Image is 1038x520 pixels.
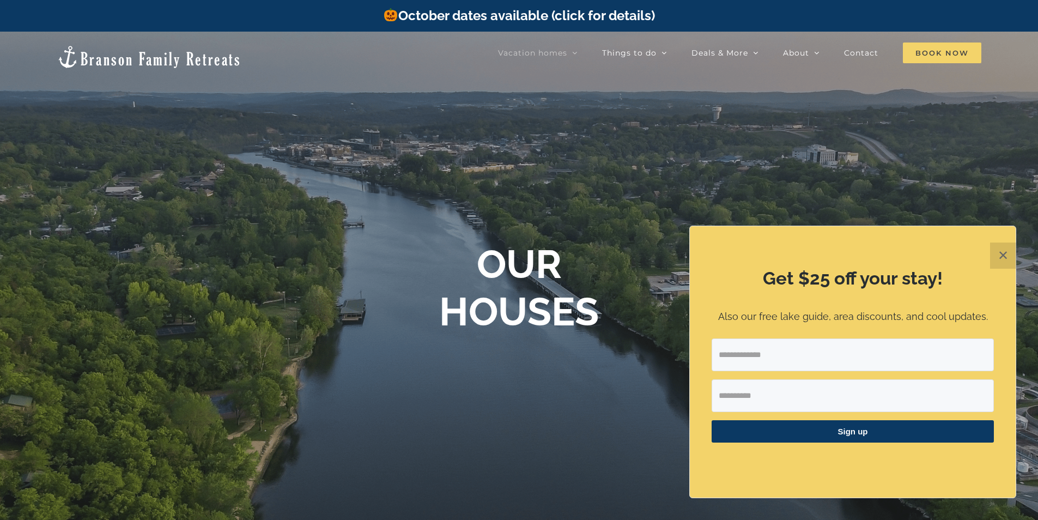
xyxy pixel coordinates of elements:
a: Things to do [602,42,667,64]
a: About [783,42,820,64]
input: First Name [712,379,994,412]
span: Contact [844,49,878,57]
a: Contact [844,42,878,64]
span: About [783,49,809,57]
img: 🎃 [384,8,397,21]
span: Vacation homes [498,49,567,57]
p: Also our free lake guide, area discounts, and cool updates. [712,309,994,325]
input: Email Address [712,338,994,371]
h2: Get $25 off your stay! [712,266,994,291]
span: Book Now [903,43,981,63]
nav: Main Menu [498,42,981,64]
a: Deals & More [691,42,758,64]
button: Close [990,243,1016,269]
span: Deals & More [691,49,748,57]
a: Vacation homes [498,42,578,64]
p: ​ [712,456,994,468]
button: Sign up [712,420,994,443]
a: October dates available (click for details) [383,8,654,23]
b: OUR HOUSES [439,241,599,334]
img: Branson Family Retreats Logo [57,45,241,69]
a: Book Now [903,42,981,64]
span: Things to do [602,49,657,57]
